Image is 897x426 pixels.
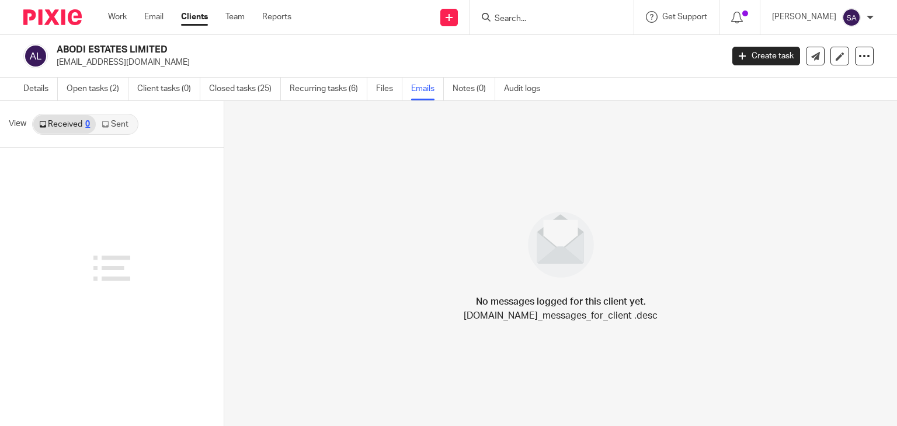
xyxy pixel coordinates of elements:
a: Files [376,78,402,100]
a: Details [23,78,58,100]
a: Notes (0) [453,78,495,100]
span: Get Support [662,13,707,21]
a: Open tasks (2) [67,78,128,100]
img: svg%3E [23,44,48,68]
a: Emails [411,78,444,100]
img: Pixie [23,9,82,25]
div: 0 [85,120,90,128]
p: [PERSON_NAME] [772,11,836,23]
img: svg%3E [842,8,861,27]
a: Create task [732,47,800,65]
a: Email [144,11,164,23]
a: Work [108,11,127,23]
a: Clients [181,11,208,23]
a: Reports [262,11,291,23]
a: Sent [96,115,137,134]
span: View [9,118,26,130]
a: Closed tasks (25) [209,78,281,100]
input: Search [493,14,599,25]
p: [EMAIL_ADDRESS][DOMAIN_NAME] [57,57,715,68]
a: Recurring tasks (6) [290,78,367,100]
img: image [520,204,602,285]
a: Audit logs [504,78,549,100]
a: Client tasks (0) [137,78,200,100]
p: [DOMAIN_NAME]_messages_for_client .desc [464,309,658,323]
a: Team [225,11,245,23]
h2: ABODI ESTATES LIMITED [57,44,583,56]
h4: No messages logged for this client yet. [476,295,646,309]
a: Received0 [33,115,96,134]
